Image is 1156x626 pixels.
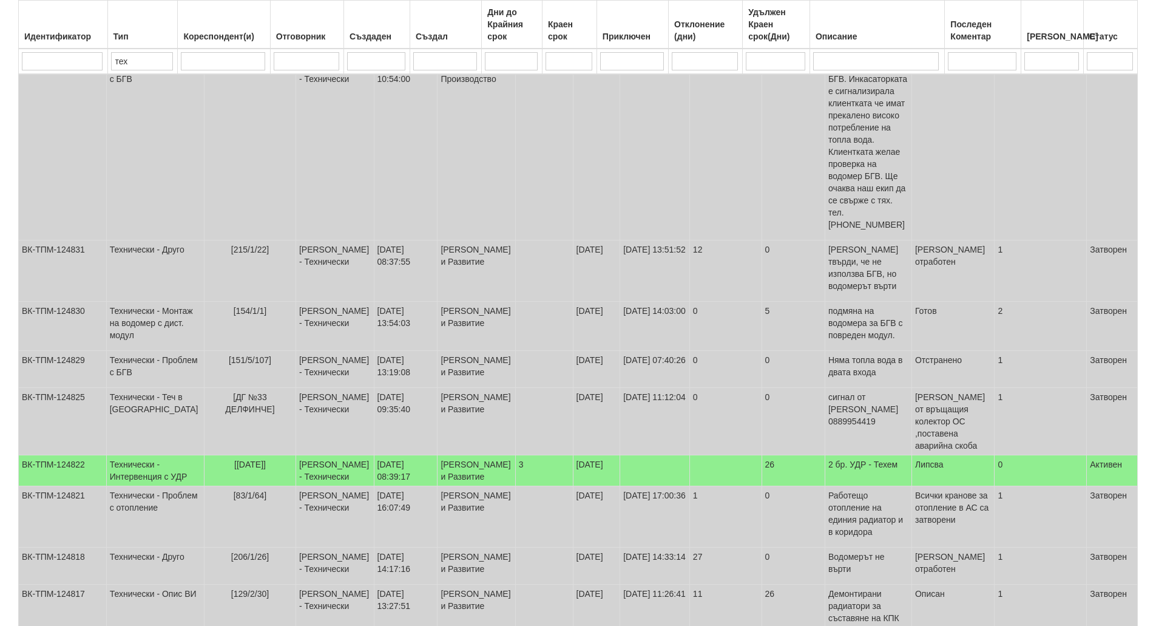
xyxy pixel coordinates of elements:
[374,351,438,388] td: [DATE] 13:19:08
[413,28,478,45] div: Създал
[234,306,267,316] span: [154/1/1]
[1087,28,1134,45] div: Статус
[995,351,1087,388] td: 1
[948,16,1018,45] div: Последен Коментар
[762,240,825,302] td: 0
[106,455,204,486] td: Технически - Интервенция с УДР
[573,455,620,486] td: [DATE]
[597,1,668,49] th: Приключен: No sort applied, activate to apply an ascending sort
[438,302,515,351] td: [PERSON_NAME] и Развитие
[19,58,107,240] td: ВК-ТПМ-124836
[1087,302,1138,351] td: Затворен
[915,589,945,599] span: Описан
[178,1,270,49] th: Кореспондент(и): No sort applied, activate to apply an ascending sort
[762,455,825,486] td: 26
[22,28,104,45] div: Идентификатор
[374,486,438,548] td: [DATE] 16:07:49
[620,240,690,302] td: [DATE] 13:51:52
[438,388,515,455] td: [PERSON_NAME] и Развитие
[1083,1,1137,49] th: Статус: No sort applied, activate to apply an ascending sort
[828,61,908,231] p: Проблем с водомер БГВ. Инкасаторката е сигнализирала клиентката че имат прекалено високо потребле...
[689,302,762,351] td: 0
[296,548,374,585] td: [PERSON_NAME] - Технически
[915,245,985,267] span: [PERSON_NAME] отработен
[689,351,762,388] td: 0
[111,28,175,45] div: Тип
[19,302,107,351] td: ВК-ТПМ-124830
[620,302,690,351] td: [DATE] 14:03:00
[1087,455,1138,486] td: Активен
[689,548,762,585] td: 27
[620,388,690,455] td: [DATE] 11:12:04
[374,548,438,585] td: [DATE] 14:17:16
[689,58,762,240] td: 20
[519,460,524,469] span: 3
[743,1,810,49] th: Удължен Краен срок(Дни): No sort applied, activate to apply an ascending sort
[106,58,204,240] td: Технически - Проблем с БГВ
[762,351,825,388] td: 0
[1021,1,1083,49] th: Брой Файлове: No sort applied, activate to apply an ascending sort
[828,458,908,471] p: 2 бр. УДР - Техем
[542,1,597,49] th: Краен срок: No sort applied, activate to apply an ascending sort
[438,351,515,388] td: [PERSON_NAME] и Развитие
[106,388,204,455] td: Технически - Теч в [GEOGRAPHIC_DATA]
[106,486,204,548] td: Технически - Проблем с отопление
[762,302,825,351] td: 5
[225,392,274,414] span: [ДГ №33 ДЕЛФИНЧЕ]
[296,455,374,486] td: [PERSON_NAME] - Технически
[1087,548,1138,585] td: Затворен
[106,240,204,302] td: Технически - Друго
[620,351,690,388] td: [DATE] 07:40:26
[573,486,620,548] td: [DATE]
[482,1,543,49] th: Дни до Крайния срок: No sort applied, activate to apply an ascending sort
[296,58,374,240] td: [PERSON_NAME] - Технически
[229,355,271,365] span: [151/5/107]
[546,16,593,45] div: Краен срок
[343,1,410,49] th: Създаден: No sort applied, activate to apply an ascending sort
[231,245,269,254] span: [215/1/22]
[19,388,107,455] td: ВК-ТПМ-124825
[995,302,1087,351] td: 2
[995,58,1087,240] td: 2
[573,58,620,240] td: [DATE]
[374,240,438,302] td: [DATE] 08:37:55
[915,392,985,451] span: [PERSON_NAME] от връщащия колектор ОС ,поставена аварийна скоба
[19,486,107,548] td: ВК-ТПМ-124821
[620,58,690,240] td: [DATE] 12:16:01
[106,548,204,585] td: Технически - Друго
[762,58,825,240] td: 24
[485,4,539,45] div: Дни до Крайния срок
[374,302,438,351] td: [DATE] 13:54:03
[1024,28,1080,45] div: [PERSON_NAME]
[915,460,944,469] span: Липсва
[181,28,266,45] div: Кореспондент(и)
[915,355,962,365] span: Отстранено
[810,1,944,49] th: Описание: No sort applied, activate to apply an ascending sort
[296,302,374,351] td: [PERSON_NAME] - Технически
[296,486,374,548] td: [PERSON_NAME] - Технически
[600,28,665,45] div: Приключен
[762,486,825,548] td: 0
[915,306,937,316] span: Готов
[762,388,825,455] td: 0
[995,455,1087,486] td: 0
[107,1,178,49] th: Тип: No sort applied, activate to apply an ascending sort
[274,28,340,45] div: Отговорник
[1087,58,1138,240] td: Затворен
[19,455,107,486] td: ВК-ТПМ-124822
[915,552,985,574] span: [PERSON_NAME] отработен
[438,455,515,486] td: [PERSON_NAME] и Развитие
[296,351,374,388] td: [PERSON_NAME] - Технически
[374,455,438,486] td: [DATE] 08:39:17
[995,388,1087,455] td: 1
[689,486,762,548] td: 1
[1087,388,1138,455] td: Затворен
[296,388,374,455] td: [PERSON_NAME] - Технически
[828,391,908,427] p: сигнал от [PERSON_NAME] 0889954419
[1087,486,1138,548] td: Затворен
[746,4,806,45] div: Удължен Краен срок(Дни)
[828,243,908,292] p: [PERSON_NAME] твърди, че не използва БГВ, но водомерът върти
[915,491,989,525] span: Всички кранове за отопление в АС са затворени
[410,1,481,49] th: Създал: No sort applied, activate to apply an ascending sort
[620,548,690,585] td: [DATE] 14:33:14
